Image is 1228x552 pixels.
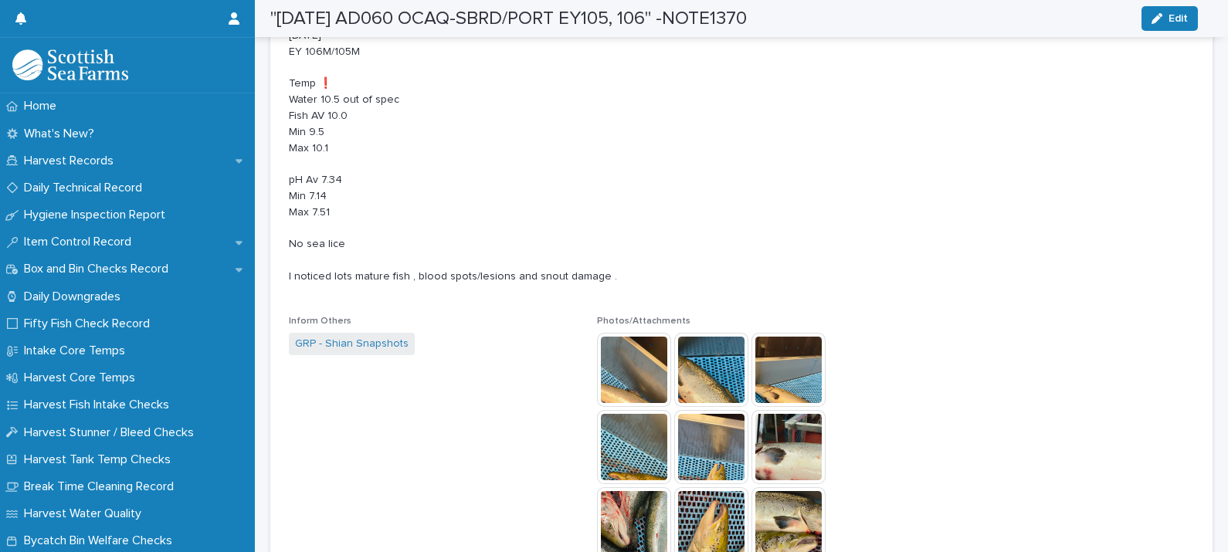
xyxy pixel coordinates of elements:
[18,235,144,249] p: Item Control Record
[289,317,351,326] span: Inform Others
[18,452,183,467] p: Harvest Tank Temp Checks
[18,181,154,195] p: Daily Technical Record
[18,99,69,113] p: Home
[18,425,206,440] p: Harvest Stunner / Bleed Checks
[18,127,107,141] p: What's New?
[295,336,409,352] a: GRP - Shian Snapshots
[1169,13,1188,24] span: Edit
[18,262,181,276] p: Box and Bin Checks Record
[597,317,690,326] span: Photos/Attachments
[18,317,162,331] p: Fifty Fish Check Record
[18,506,154,521] p: Harvest Water Quality
[18,533,185,548] p: Bycatch Bin Welfare Checks
[18,398,181,412] p: Harvest Fish Intake Checks
[18,344,137,358] p: Intake Core Temps
[18,371,148,385] p: Harvest Core Temps
[12,49,128,80] img: mMrefqRFQpe26GRNOUkG
[270,8,747,30] h2: "[DATE] AD060 OCAQ-SBRD/PORT EY105, 106" -NOTE1370
[18,479,186,494] p: Break Time Cleaning Record
[1141,6,1198,31] button: Edit
[18,208,178,222] p: Hygiene Inspection Report
[18,290,133,304] p: Daily Downgrades
[18,154,126,168] p: Harvest Records
[289,12,1194,285] p: Harvest Snapshot [DATE] EY 106M/105M Temp ❗ Water 10.5 out of spec Fish AV 10.0 Min 9.5 Max 10.1 ...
